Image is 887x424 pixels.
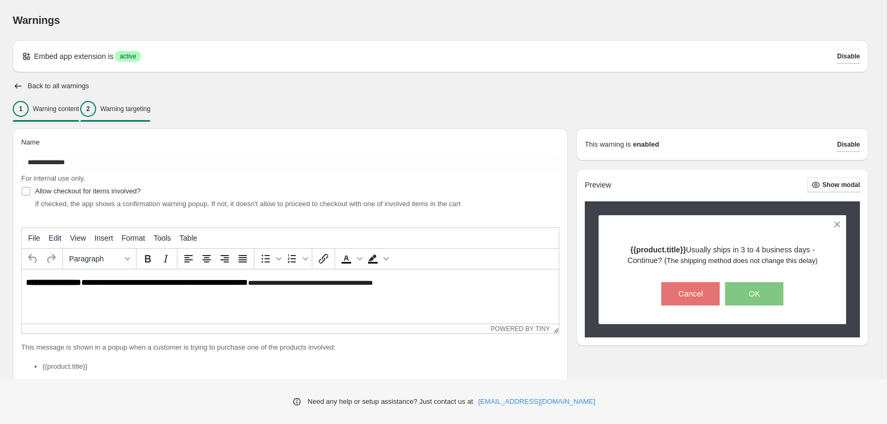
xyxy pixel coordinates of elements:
p: This warning is [585,139,631,150]
span: View [70,234,86,242]
div: Background color [364,250,390,268]
button: Align center [198,250,216,268]
span: Name [21,138,40,146]
a: [EMAIL_ADDRESS][DOMAIN_NAME] [479,396,595,407]
button: Italic [157,250,175,268]
p: Warning content [33,105,79,113]
button: Align right [216,250,234,268]
button: Insert/edit link [314,250,332,268]
span: Disable [837,52,860,61]
button: Disable [837,49,860,64]
div: Numbered list [283,250,310,268]
button: Cancel [661,282,720,306]
div: Resize [550,324,559,333]
span: The shipping method does not change this delay) [667,257,817,265]
button: Show modal [807,177,860,192]
strong: enabled [633,139,659,150]
button: Formats [65,250,134,268]
span: Show modal [822,181,860,189]
span: Paragraph [69,255,121,263]
span: Format [122,234,145,242]
span: For internal use only. [21,174,85,182]
button: Undo [24,250,42,268]
div: 2 [80,101,96,117]
span: File [28,234,40,242]
iframe: Rich Text Area [22,269,559,324]
span: Tools [153,234,171,242]
div: Text color [337,250,364,268]
span: Allow checkout for items involved? [35,187,141,195]
p: Usually ships in 3 to 4 business days - Continue? ( [617,244,828,266]
span: Warnings [13,14,60,26]
span: If checked, the app shows a confirmation warning popup. If not, it doesn't allow to proceed to ch... [35,200,460,208]
button: Justify [234,250,252,268]
span: Disable [837,140,860,149]
button: Redo [42,250,60,268]
span: active [120,52,136,61]
p: This message is shown in a popup when a customer is trying to purchase one of the products involved: [21,342,559,353]
a: Powered by Tiny [491,325,550,333]
h2: Preview [585,181,611,190]
p: Embed app extension is [34,51,113,62]
button: Align left [180,250,198,268]
p: Warning targeting [100,105,150,113]
strong: {{product.title}} [630,245,686,254]
span: Table [180,234,197,242]
span: Insert [95,234,113,242]
h2: Back to all warnings [28,82,89,90]
button: Bold [139,250,157,268]
button: OK [725,282,783,306]
div: Bullet list [257,250,283,268]
li: {{product.title}} [42,361,559,372]
button: Disable [837,137,860,152]
button: 2Warning targeting [80,98,150,120]
button: 1Warning content [13,98,79,120]
span: Edit [49,234,62,242]
div: 1 [13,101,29,117]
